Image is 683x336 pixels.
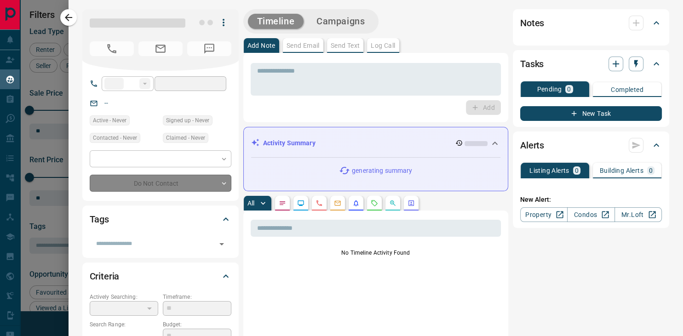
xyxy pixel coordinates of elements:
div: Activity Summary [251,135,501,152]
svg: Agent Actions [408,199,415,207]
button: Open [215,238,228,251]
button: Timeline [248,14,304,29]
p: Search Range: [90,320,158,329]
button: Campaigns [307,14,374,29]
span: No Number [187,41,231,56]
h2: Tags [90,212,109,227]
h2: Criteria [90,269,120,284]
a: -- [104,99,108,107]
h2: Alerts [520,138,544,153]
a: Property [520,207,568,222]
svg: Requests [371,199,378,207]
p: 0 [575,167,579,174]
svg: Listing Alerts [352,199,360,207]
p: New Alert: [520,195,662,205]
div: Alerts [520,134,662,156]
svg: Notes [279,199,286,207]
span: Claimed - Never [166,133,205,142]
span: Active - Never [93,116,126,125]
span: No Number [90,41,134,56]
p: Add Note [247,42,275,49]
p: Activity Summary [263,138,316,148]
a: Mr.Loft [614,207,662,222]
svg: Emails [334,199,341,207]
div: Do Not Contact [90,175,231,192]
p: Actively Searching: [90,293,158,301]
p: Timeframe: [163,293,231,301]
button: New Task [520,106,662,121]
div: Tasks [520,53,662,75]
a: Condos [567,207,614,222]
span: Contacted - Never [93,133,137,142]
p: No Timeline Activity Found [251,249,501,257]
svg: Lead Browsing Activity [297,199,304,207]
h2: Notes [520,16,544,30]
p: All [247,200,255,206]
p: Listing Alerts [529,167,569,174]
svg: Calls [316,199,323,207]
p: Completed [611,86,643,93]
p: Pending [537,86,562,92]
p: generating summary [352,166,412,176]
p: Building Alerts [600,167,643,174]
span: No Email [138,41,183,56]
svg: Opportunities [389,199,396,207]
span: Signed up - Never [166,116,209,125]
div: Criteria [90,265,231,287]
p: 0 [649,167,653,174]
h2: Tasks [520,57,544,71]
p: 0 [567,86,571,92]
p: Budget: [163,320,231,329]
div: Notes [520,12,662,34]
div: Tags [90,208,231,230]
